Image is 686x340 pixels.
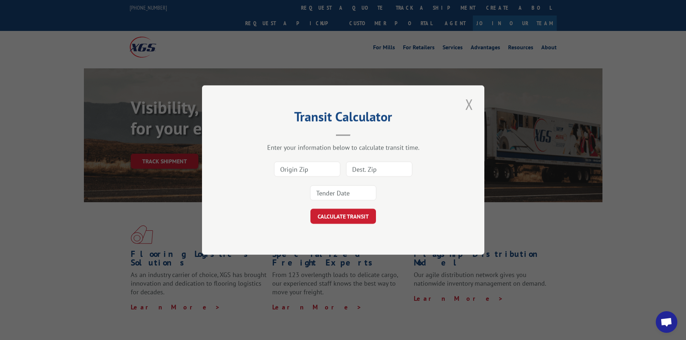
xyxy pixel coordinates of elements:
[274,162,340,177] input: Origin Zip
[310,185,376,200] input: Tender Date
[656,311,677,333] a: Open chat
[310,209,376,224] button: CALCULATE TRANSIT
[346,162,412,177] input: Dest. Zip
[238,143,448,151] div: Enter your information below to calculate transit time.
[238,112,448,125] h2: Transit Calculator
[463,94,475,114] button: Close modal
